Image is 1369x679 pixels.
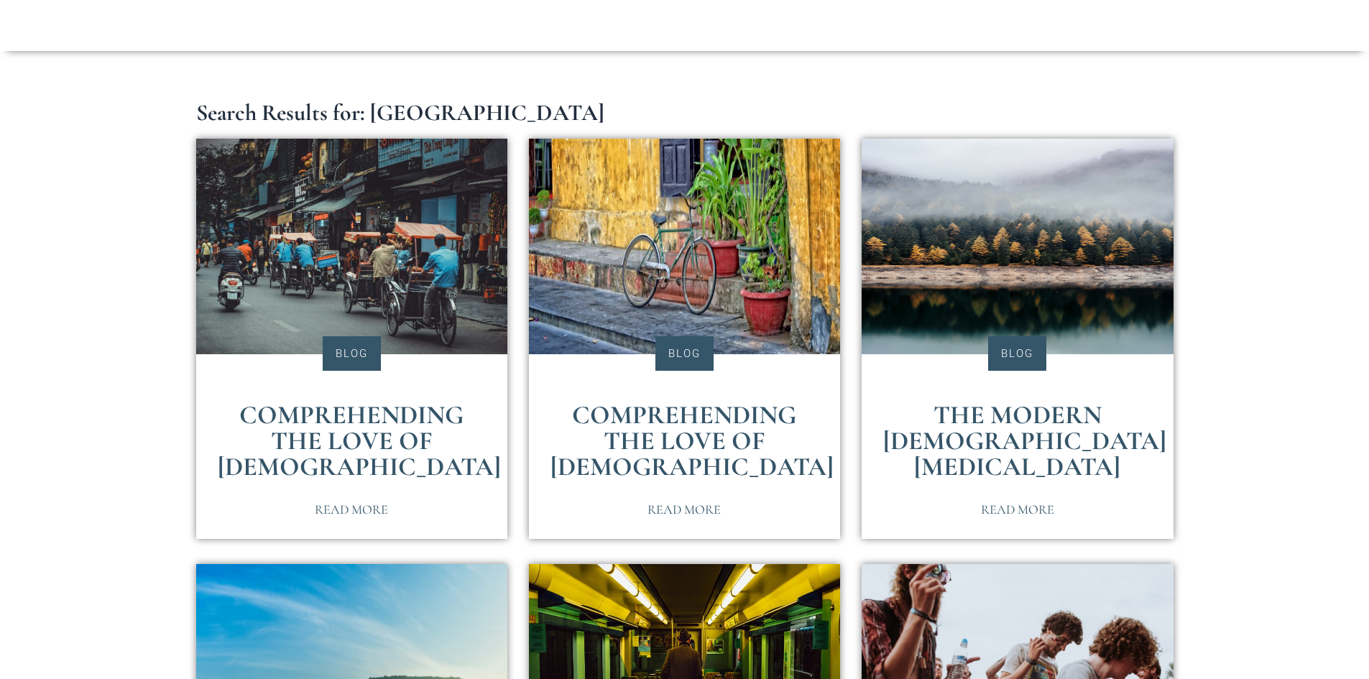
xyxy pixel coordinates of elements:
[883,399,1166,482] a: The Modern [DEMOGRAPHIC_DATA] [MEDICAL_DATA]
[218,399,501,482] a: Comprehending the Love of [DEMOGRAPHIC_DATA]
[630,494,738,525] a: Read More
[196,101,1174,124] h1: Search Results for: [GEOGRAPHIC_DATA]
[647,503,721,516] span: Read More
[964,494,1071,525] a: Read More
[981,503,1054,516] span: Read More
[550,399,834,482] a: Comprehending the Love of [DEMOGRAPHIC_DATA]
[298,494,405,525] a: Read More
[315,503,388,516] span: Read More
